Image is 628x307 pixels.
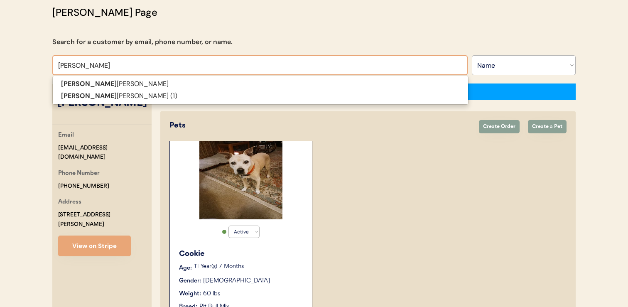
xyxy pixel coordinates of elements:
input: Search by name [52,55,468,75]
div: [EMAIL_ADDRESS][DOMAIN_NAME] [58,143,152,162]
div: 60 lbs [203,290,220,298]
p: [PERSON_NAME] [53,78,468,90]
p: [PERSON_NAME] (1) [53,90,468,102]
div: Email [58,130,74,141]
strong: [PERSON_NAME] [61,91,117,100]
div: Address [58,197,81,208]
button: View on Stripe [58,236,131,256]
div: [STREET_ADDRESS][PERSON_NAME] [58,210,152,229]
div: Gender: [179,277,201,285]
button: Create a Pet [528,120,567,133]
div: Weight: [179,290,201,298]
p: 11 Year(s) 7 Months [194,264,304,270]
strong: [PERSON_NAME] [61,79,117,88]
div: Age: [179,264,192,273]
img: mms-MM2278d364dd6506cd02c4d180cd7d32c7-c0db13a9-5bf8-4532-9ad1-9435549b2376.jpeg [199,141,282,219]
div: Cookie [179,248,304,260]
div: Pets [169,120,471,131]
div: Phone Number [58,169,100,179]
div: [PERSON_NAME] Page [52,5,157,20]
div: Search for a customer by email, phone number, or name. [52,37,233,47]
button: Create Order [479,120,520,133]
div: [PHONE_NUMBER] [58,182,109,191]
div: [DEMOGRAPHIC_DATA] [203,277,270,285]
